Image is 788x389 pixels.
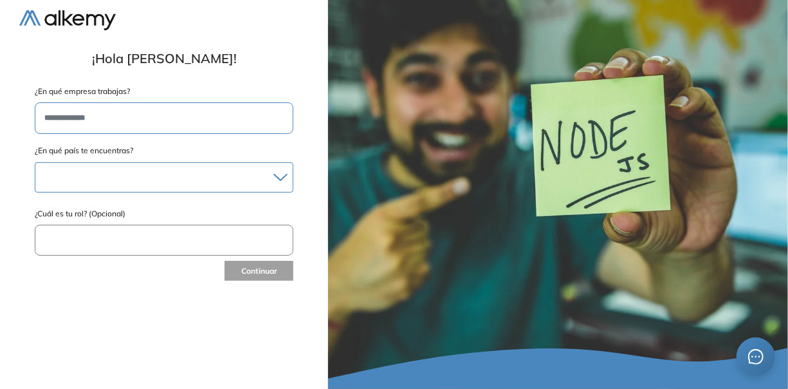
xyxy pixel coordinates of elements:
[35,208,293,220] label: ¿Cuál es tu rol? (Opcional)
[35,146,133,155] span: ¿En qué país te encuentras?
[35,86,293,97] label: ¿En qué empresa trabajas?
[224,261,293,281] button: Continuar
[19,51,309,66] h1: ¡Hola [PERSON_NAME]!
[747,348,764,365] span: message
